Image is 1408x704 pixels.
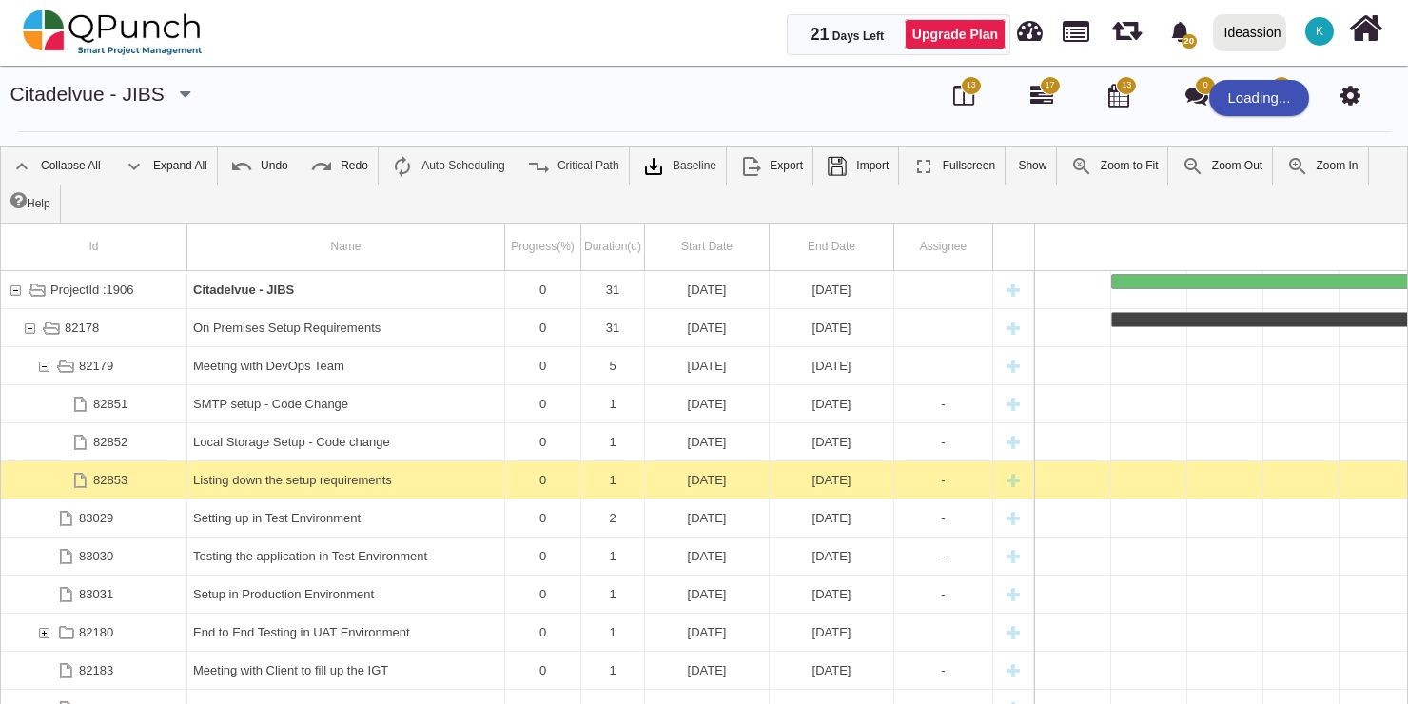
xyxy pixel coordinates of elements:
[518,147,629,185] a: Critical Path
[587,347,638,384] div: 5
[651,423,763,460] div: [DATE]
[894,499,993,537] div: -
[894,423,993,460] div: -
[770,461,894,499] div: 22-08-2025
[1172,147,1272,185] a: Zoom Out
[894,576,993,613] div: -
[770,309,894,346] div: 04-09-2025
[651,309,763,346] div: [DATE]
[770,652,894,689] div: 25-08-2025
[770,224,894,270] div: End Date
[770,271,894,308] div: 04-09-2025
[1,652,187,689] div: 82183
[1,385,187,422] div: 82851
[511,576,575,613] div: 0
[1,576,1034,614] div: Task: Setup in Production Environment Start date: 08-08-2025 End date: 08-08-2025
[651,499,763,537] div: [DATE]
[775,423,888,460] div: [DATE]
[187,576,505,613] div: Setup in Production Environment
[93,423,127,460] div: 82852
[903,147,1005,185] a: Fullscreen
[505,614,581,651] div: 0
[581,652,645,689] div: 1
[381,147,514,185] a: Auto Scheduling
[1,461,1034,499] div: Task: Listing down the setup requirements Start date: 22-08-2025 End date: 22-08-2025
[775,461,888,499] div: [DATE]
[1,499,187,537] div: 83029
[739,155,762,178] img: ic_export_24.4e1404f.png
[221,147,298,185] a: Undo
[587,499,638,537] div: 2
[775,309,888,346] div: [DATE]
[187,385,505,422] div: SMTP setup - Code Change
[832,29,884,43] span: Days Left
[79,499,113,537] div: 83029
[1,347,187,384] div: 82179
[505,461,581,499] div: 0
[651,461,763,499] div: [DATE]
[587,385,638,422] div: 1
[123,155,146,178] img: ic_expand_all_24.71e1805.png
[187,347,505,384] div: Meeting with DevOps Team
[1294,1,1345,62] a: K
[645,499,770,537] div: 03-09-2025
[770,614,894,651] div: 22-08-2025
[1,347,1034,385] div: Task: Meeting with DevOps Team Start date: 22-08-2025 End date: 26-08-2025
[65,309,99,346] div: 82178
[581,461,645,499] div: 1
[645,423,770,460] div: 22-08-2025
[505,309,581,346] div: 0
[505,576,581,613] div: 0
[505,224,581,270] div: Progress(%)
[505,652,581,689] div: 0
[770,423,894,460] div: 22-08-2025
[1316,26,1323,37] span: K
[581,499,645,537] div: 2
[1164,14,1197,49] div: Notification
[810,25,829,44] span: 21
[1,614,1034,652] div: Task: End to End Testing in UAT Environment Start date: 22-08-2025 End date: 22-08-2025
[511,347,575,384] div: 0
[900,499,987,537] div: -
[187,309,505,346] div: On Premises Setup Requirements
[505,538,581,575] div: 0
[79,652,113,689] div: 82183
[581,614,645,651] div: 1
[645,271,770,308] div: 05-08-2025
[511,614,575,651] div: 0
[1,385,1034,423] div: Task: SMTP setup - Code Change Start date: 26-08-2025 End date: 26-08-2025
[230,155,253,178] img: ic_undo_24.4502e76.png
[187,461,505,499] div: Listing down the setup requirements
[587,423,638,460] div: 1
[999,576,1027,613] div: New task
[900,538,987,575] div: -
[113,147,217,185] a: Expand All
[587,538,638,575] div: 1
[775,614,888,651] div: [DATE]
[527,155,550,178] img: ic_critical_path_24.b7f2986.png
[1305,17,1334,46] span: Karthik
[193,423,499,460] div: Local Storage Setup - Code change
[187,499,505,537] div: Setting up in Test Environment
[511,423,575,460] div: 0
[645,385,770,422] div: 26-08-2025
[1185,84,1208,107] i: Punch Discussion
[1030,91,1053,107] a: 17
[645,461,770,499] div: 22-08-2025
[999,538,1027,575] div: New task
[999,499,1027,537] div: New task
[193,538,499,575] div: Testing the application in Test Environment
[511,538,575,575] div: 0
[912,155,935,178] img: ic_fullscreen_24.81ea589.png
[651,576,763,613] div: [DATE]
[505,423,581,460] div: 0
[642,155,665,178] img: klXqkY5+JZAPre7YVMJ69SE9vgHW7RkaA9STpDBCRd8F60lk8AdY5g6cgTfGkm3cV0d3FrcCHw7UyPBLKa18SAFZQOCAmAAAA...
[1,538,1034,576] div: Task: Testing the application in Test Environment Start date: 05-08-2025 End date: 05-08-2025
[1277,147,1368,185] a: Zoom In
[1,652,1034,690] div: Task: Meeting with Client to fill up the IGT Start date: 25-08-2025 End date: 25-08-2025
[587,576,638,613] div: 1
[770,576,894,613] div: 08-08-2025
[775,271,888,308] div: [DATE]
[1182,34,1197,49] span: 20
[894,385,993,422] div: -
